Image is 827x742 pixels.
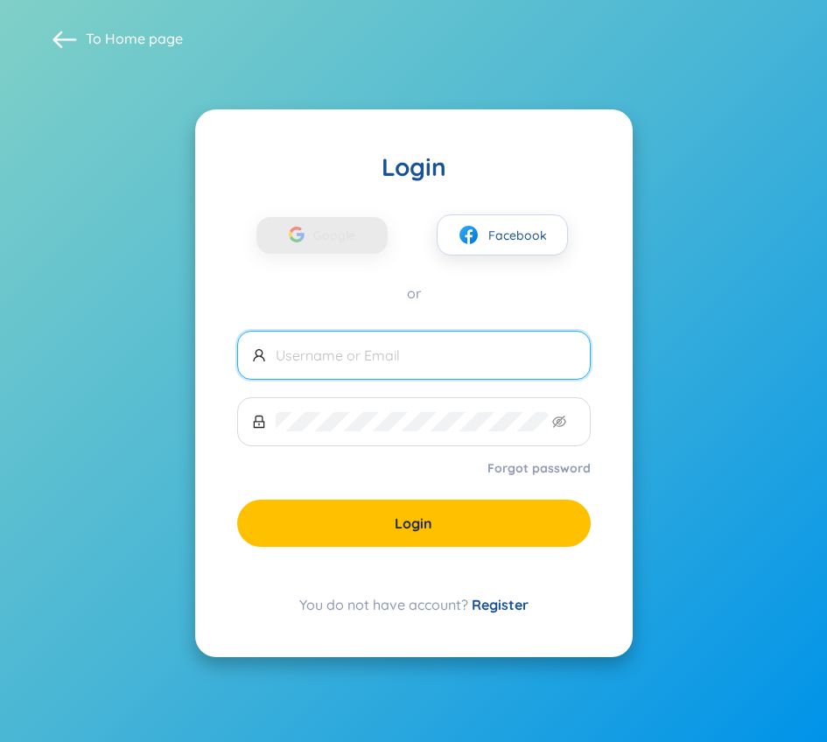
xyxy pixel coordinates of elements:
input: Username or Email [276,346,576,365]
button: Login [237,500,591,547]
img: facebook [458,224,480,246]
button: facebookFacebook [437,214,568,255]
span: Facebook [488,226,547,245]
a: Forgot password [487,459,591,477]
div: You do not have account? [237,594,591,615]
a: Home page [105,30,183,47]
span: eye-invisible [552,415,566,429]
span: Google [313,217,364,254]
a: Register [472,596,529,613]
button: Google [256,217,388,254]
div: Login [237,151,591,183]
span: user [252,348,266,362]
div: or [237,283,591,303]
span: To [86,29,183,48]
span: lock [252,415,266,429]
span: Login [395,514,432,533]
